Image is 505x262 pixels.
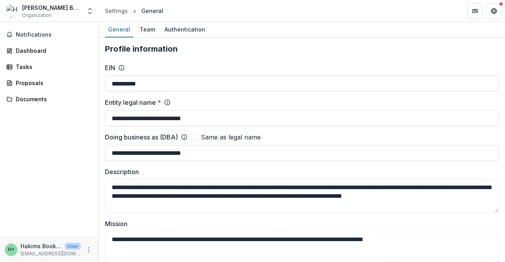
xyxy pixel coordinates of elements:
[16,95,89,103] div: Documents
[105,167,494,177] label: Description
[8,247,15,252] div: Hakims Bookstore <bookstorehakims@gmail.com>
[16,63,89,71] div: Tasks
[137,24,158,35] div: Team
[84,245,94,255] button: More
[467,3,483,19] button: Partners
[65,243,81,250] p: User
[16,32,92,38] span: Notifications
[105,24,133,35] div: General
[16,46,89,55] div: Dashboard
[16,79,89,87] div: Proposals
[137,22,158,37] a: Team
[161,22,208,37] a: Authentication
[3,76,95,89] a: Proposals
[201,132,261,142] span: Same as legal name
[161,24,208,35] div: Authentication
[102,5,131,17] a: Settings
[84,3,95,19] button: Open entity switcher
[3,60,95,73] a: Tasks
[6,5,19,17] img: Hakim's Bookstore & Gift Shop
[22,12,52,19] span: Organization
[21,250,81,257] p: [EMAIL_ADDRESS][DOMAIN_NAME]
[105,63,115,72] label: EIN
[486,3,502,19] button: Get Help
[141,7,163,15] div: General
[22,4,81,12] div: [PERSON_NAME] Bookstore & Gift Shop
[105,132,178,142] label: Doing business as (DBA)
[102,5,166,17] nav: breadcrumb
[105,98,161,107] label: Entity legal name
[105,22,133,37] a: General
[105,219,494,229] label: Mission
[105,7,128,15] div: Settings
[105,44,499,54] h2: Profile information
[21,242,62,250] p: Hakims Bookstore <[EMAIL_ADDRESS][DOMAIN_NAME]>
[3,28,95,41] button: Notifications
[3,93,95,106] a: Documents
[3,44,95,57] a: Dashboard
